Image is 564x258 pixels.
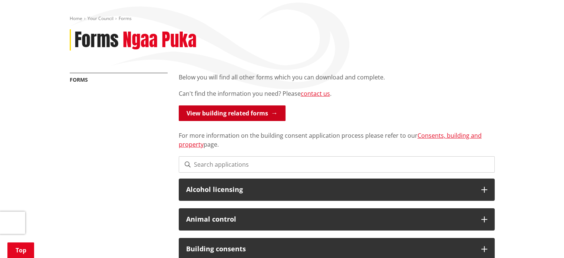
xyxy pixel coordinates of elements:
p: For more information on the building consent application process please refer to our page. [179,122,495,149]
iframe: Messenger Launcher [530,227,557,254]
nav: breadcrumb [70,16,495,22]
a: Consents, building and property [179,131,482,148]
h2: Ngaa Puka [123,29,197,51]
a: contact us [301,89,330,98]
p: Can't find the information you need? Please . [179,89,495,98]
a: View building related forms [179,105,286,121]
h3: Alcohol licensing [186,186,474,193]
a: Forms [70,76,88,83]
a: Home [70,15,82,22]
h3: Building consents [186,245,474,253]
a: Top [7,242,34,258]
span: Forms [119,15,132,22]
p: Below you will find all other forms which you can download and complete. [179,73,495,82]
a: Your Council [88,15,113,22]
h1: Forms [75,29,119,51]
h3: Animal control [186,216,474,223]
input: Search applications [179,156,495,173]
